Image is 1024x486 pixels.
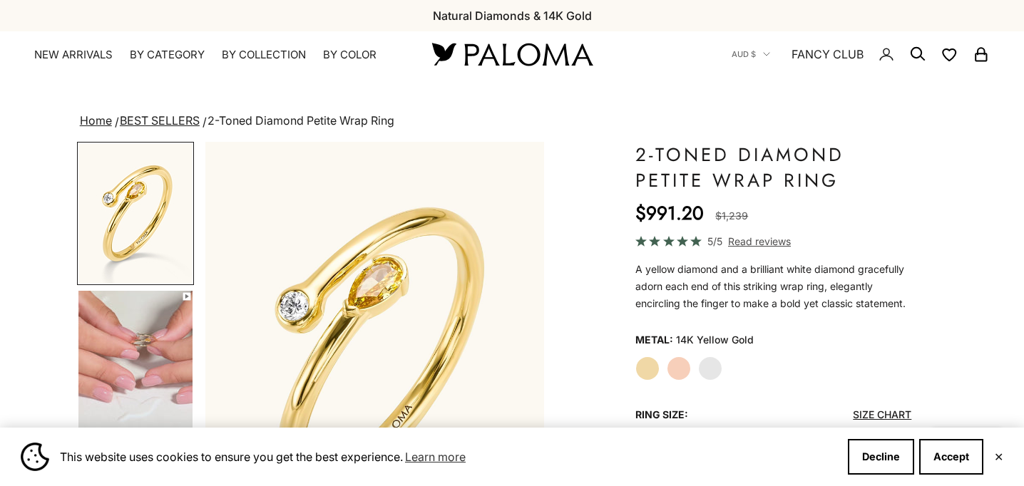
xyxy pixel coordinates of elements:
legend: Metal: [635,329,673,351]
span: 2-Toned Diamond Petite Wrap Ring [208,113,394,128]
a: BEST SELLERS [120,113,200,128]
p: A yellow diamond and a brilliant white diamond gracefully adorn each end of this striking wrap ri... [635,261,911,312]
summary: By Category [130,48,205,62]
variant-option-value: 14K Yellow Gold [676,329,754,351]
summary: By Collection [222,48,306,62]
a: NEW ARRIVALS [34,48,113,62]
a: Home [80,113,112,128]
button: Go to item 4 [77,289,194,433]
a: FANCY CLUB [792,45,864,63]
a: 5/5 Read reviews [635,233,911,249]
img: Cookie banner [21,443,49,471]
button: AUD $ [732,48,770,61]
a: Size Chart [853,408,911,420]
span: Read reviews [728,233,791,249]
img: #YellowGold #WhiteGold #RoseGold [78,291,193,432]
button: Go to item 1 [77,142,194,285]
legend: Ring Size: [635,404,688,425]
nav: breadcrumbs [77,111,948,131]
a: Learn more [403,446,468,467]
nav: Secondary navigation [732,31,990,77]
sale-price: $991.20 [635,199,704,227]
summary: By Color [323,48,377,62]
span: 5/5 [707,233,722,249]
p: Natural Diamonds & 14K Gold [433,6,592,25]
h1: 2-Toned Diamond Petite Wrap Ring [635,142,911,193]
span: AUD $ [732,48,756,61]
button: Accept [919,439,983,475]
button: Decline [848,439,914,475]
span: This website uses cookies to ensure you get the best experience. [60,446,836,467]
compare-at-price: $1,239 [715,207,748,224]
img: #YellowGold [78,143,193,284]
nav: Primary navigation [34,48,398,62]
button: Close [994,453,1003,461]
